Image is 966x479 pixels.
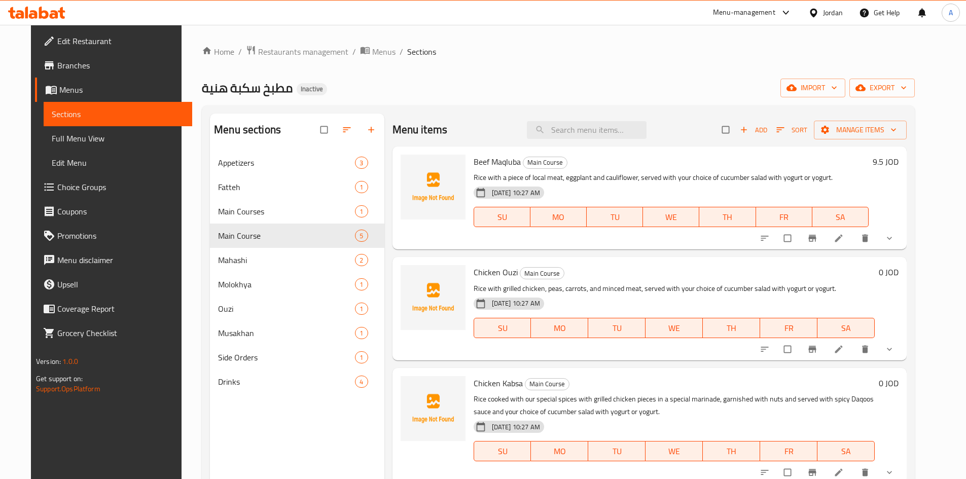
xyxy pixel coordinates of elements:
[355,328,367,338] span: 1
[801,338,826,360] button: Branch-specific-item
[297,85,327,93] span: Inactive
[778,340,799,359] span: Select to update
[884,467,895,477] svg: Show Choices
[355,351,368,363] div: items
[35,78,192,102] a: Menus
[478,444,527,459] span: SU
[592,444,641,459] span: TU
[474,376,523,391] span: Chicken Kabsa
[355,158,367,168] span: 3
[817,318,875,338] button: SA
[401,376,466,441] img: Chicken Kabsa
[35,297,192,321] a: Coverage Report
[523,157,567,168] span: Main Course
[474,318,531,338] button: SU
[821,444,871,459] span: SA
[849,79,915,97] button: export
[834,233,846,243] a: Edit menu item
[202,46,234,58] a: Home
[760,318,817,338] button: FR
[210,248,384,272] div: Mahashi2
[647,210,695,225] span: WE
[355,280,367,289] span: 1
[854,338,878,360] button: delete
[949,7,953,18] span: A
[35,175,192,199] a: Choice Groups
[643,207,699,227] button: WE
[884,233,895,243] svg: Show Choices
[592,321,641,336] span: TU
[297,83,327,95] div: Inactive
[588,441,646,461] button: TU
[764,321,813,336] span: FR
[764,444,813,459] span: FR
[588,318,646,338] button: TU
[210,370,384,394] div: Drinks4
[57,35,184,47] span: Edit Restaurant
[57,230,184,242] span: Promotions
[210,321,384,345] div: Musakhan1
[355,231,367,241] span: 5
[355,181,368,193] div: items
[210,146,384,398] nav: Menu sections
[716,120,737,139] span: Select section
[52,157,184,169] span: Edit Menu
[218,254,355,266] div: Mahashi
[531,441,588,461] button: MO
[52,108,184,120] span: Sections
[650,444,699,459] span: WE
[520,268,564,279] span: Main Course
[59,84,184,96] span: Menus
[238,46,242,58] li: /
[780,79,845,97] button: import
[812,207,869,227] button: SA
[314,120,336,139] span: Select all sections
[474,207,530,227] button: SU
[770,122,814,138] span: Sort items
[884,344,895,354] svg: Show Choices
[218,376,355,388] div: Drinks
[57,181,184,193] span: Choice Groups
[35,53,192,78] a: Branches
[778,229,799,248] span: Select to update
[531,318,588,338] button: MO
[754,227,778,249] button: sort-choices
[57,205,184,217] span: Coupons
[401,265,466,330] img: Chicken Ouzi
[488,299,544,308] span: [DATE] 10:27 AM
[754,338,778,360] button: sort-choices
[834,344,846,354] a: Edit menu item
[530,207,587,227] button: MO
[57,278,184,290] span: Upsell
[401,155,466,219] img: Beef Maqluba
[789,82,837,94] span: import
[218,278,355,290] span: Molokhya
[218,327,355,339] span: Musakhan
[258,46,348,58] span: Restaurants management
[534,210,583,225] span: MO
[879,265,899,279] h6: 0 JOD
[740,124,767,136] span: Add
[857,82,907,94] span: export
[52,132,184,144] span: Full Menu View
[218,303,355,315] span: Ouzi
[699,207,756,227] button: TH
[36,355,61,368] span: Version:
[703,441,760,461] button: TH
[488,422,544,432] span: [DATE] 10:27 AM
[474,154,521,169] span: Beef Maqluba
[355,377,367,387] span: 4
[392,122,448,137] h2: Menu items
[713,7,775,19] div: Menu-management
[36,382,100,395] a: Support.OpsPlatform
[520,267,564,279] div: Main Course
[355,353,367,362] span: 1
[218,351,355,363] div: Side Orders
[707,321,756,336] span: TH
[355,254,368,266] div: items
[360,119,384,141] button: Add section
[355,205,368,217] div: items
[35,224,192,248] a: Promotions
